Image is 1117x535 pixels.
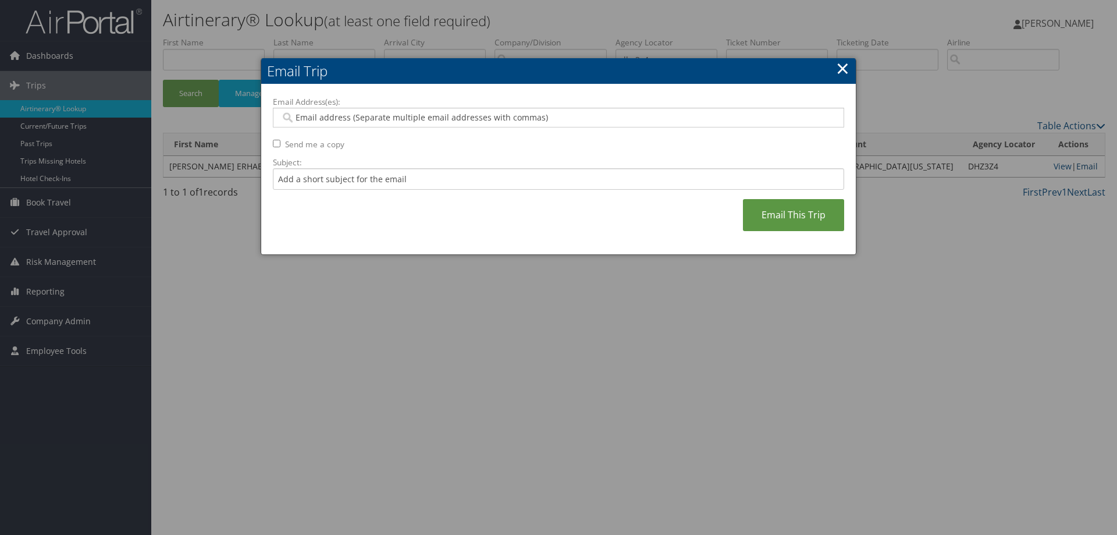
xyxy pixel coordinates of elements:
label: Subject: [273,157,844,168]
label: Send me a copy [285,139,344,150]
a: × [836,56,849,80]
h2: Email Trip [261,58,856,84]
input: Email address (Separate multiple email addresses with commas) [280,112,836,123]
input: Add a short subject for the email [273,168,844,190]
label: Email Address(es): [273,96,844,108]
a: Email This Trip [743,199,844,231]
